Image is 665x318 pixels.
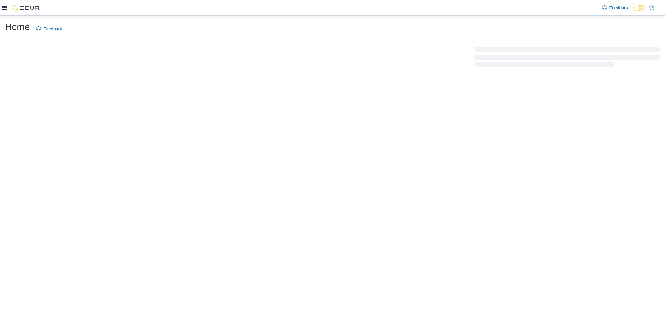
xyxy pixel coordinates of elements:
h1: Home [5,21,30,33]
span: Feedback [43,26,62,32]
img: Cova [12,5,40,11]
a: Feedback [33,23,65,35]
span: Feedback [609,5,628,11]
input: Dark Mode [633,5,646,11]
span: Loading [475,48,660,68]
a: Feedback [600,2,631,14]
